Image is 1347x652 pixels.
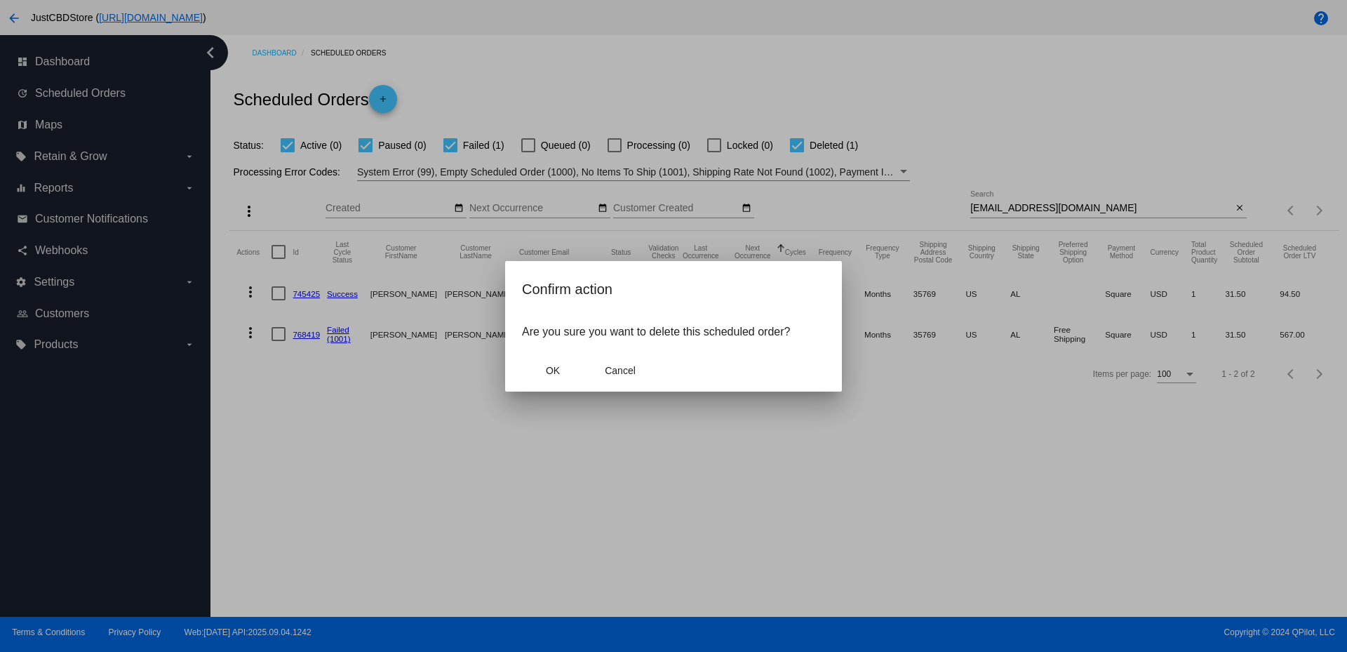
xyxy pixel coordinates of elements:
span: Cancel [605,365,636,376]
span: OK [546,365,560,376]
button: Close dialog [522,358,584,383]
p: Are you sure you want to delete this scheduled order? [522,326,825,338]
button: Close dialog [589,358,651,383]
h2: Confirm action [522,278,825,300]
